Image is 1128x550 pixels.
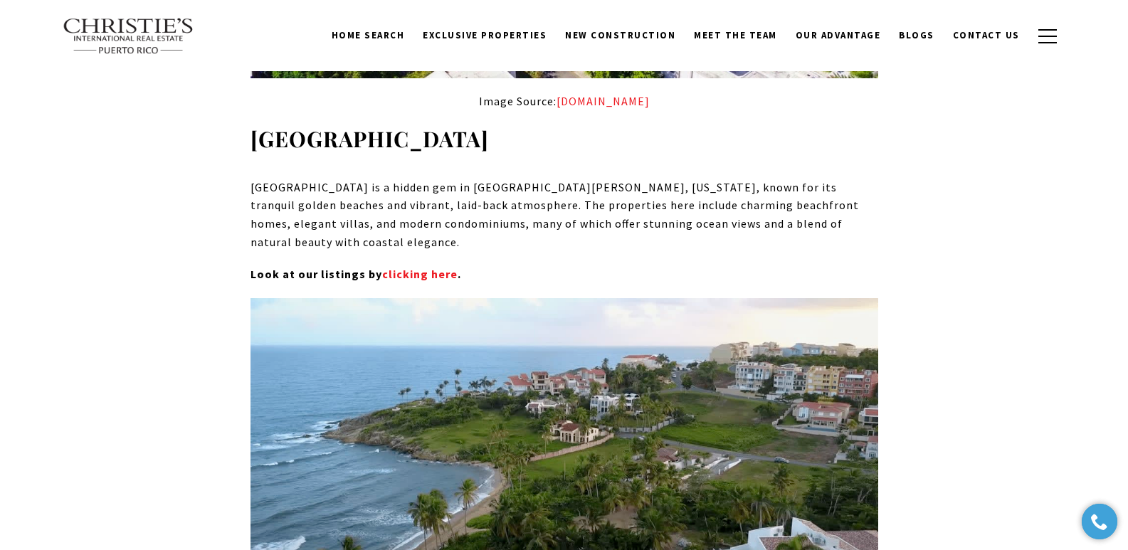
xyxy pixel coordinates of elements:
a: New Construction [556,22,685,49]
img: Christie's International Real Estate text transparent background [63,18,195,55]
a: Blogs [890,22,944,49]
a: Meet the Team [685,22,786,49]
span: Blogs [899,29,934,41]
span: [GEOGRAPHIC_DATA] is a hidden gem in [GEOGRAPHIC_DATA][PERSON_NAME], [US_STATE], known for its tr... [251,180,859,249]
a: Our Advantage [786,22,890,49]
p: Image Source: [251,92,878,111]
span: Exclusive Properties [423,29,547,41]
span: New Construction [565,29,675,41]
a: clicking here [382,267,458,281]
a: [DOMAIN_NAME] [557,94,650,108]
span: Contact Us [953,29,1020,41]
strong: Look at our listings by [251,267,382,281]
strong: [GEOGRAPHIC_DATA] [251,125,489,153]
a: Exclusive Properties [413,22,556,49]
span: Our Advantage [796,29,881,41]
a: Home Search [322,22,414,49]
strong: . [458,267,461,281]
